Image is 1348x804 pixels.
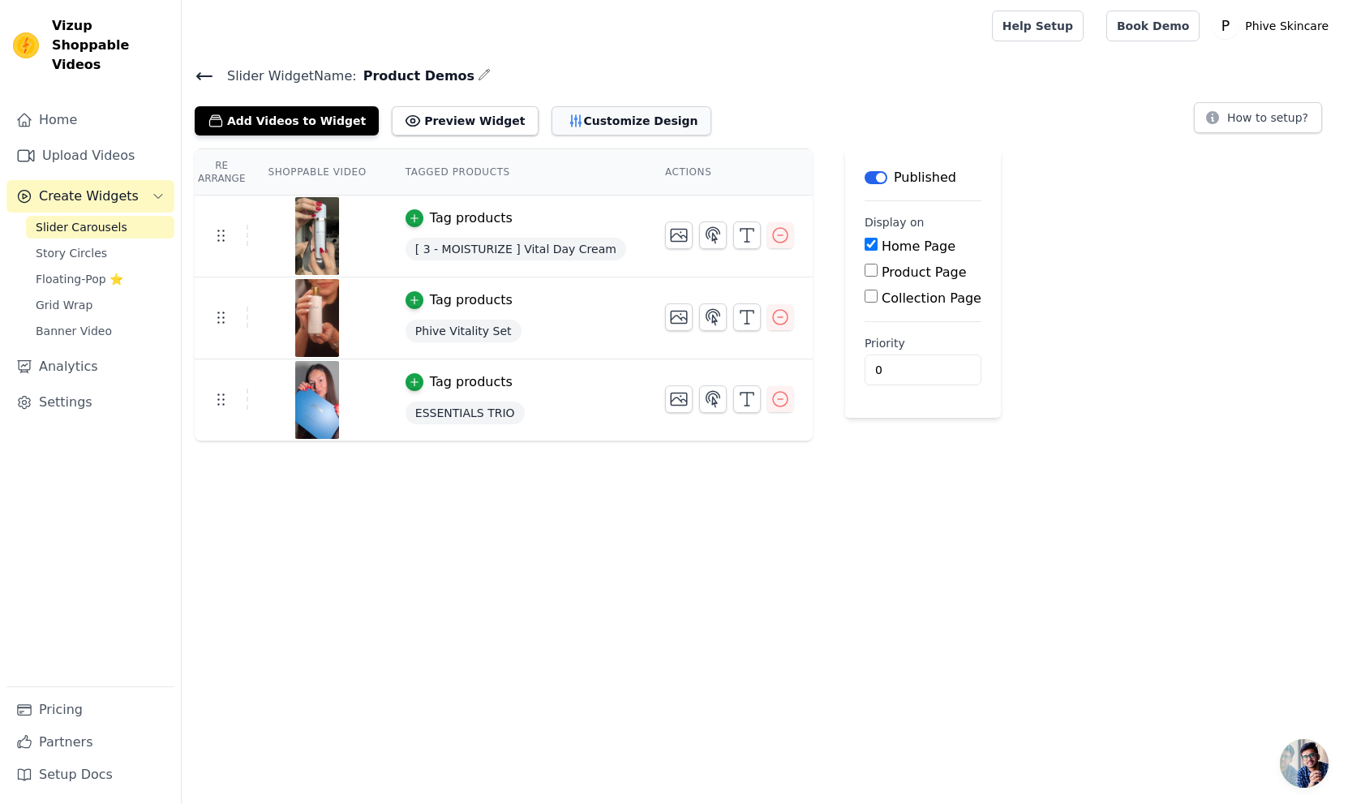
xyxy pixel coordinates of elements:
a: Partners [6,726,174,759]
p: Phive Skincare [1239,11,1335,41]
button: Change Thumbnail [665,303,693,331]
span: Product Demos [357,67,474,86]
a: How to setup? [1194,114,1322,129]
label: Home Page [882,239,955,254]
button: Tag products [406,290,513,310]
button: Tag products [406,372,513,392]
button: How to setup? [1194,102,1322,133]
span: Banner Video [36,323,112,339]
a: Banner Video [26,320,174,342]
button: Create Widgets [6,180,174,213]
a: Settings [6,386,174,419]
a: Grid Wrap [26,294,174,316]
img: vizup-images-f601.jpg [294,361,340,439]
th: Tagged Products [386,149,646,196]
p: Published [894,168,956,187]
span: Slider Widget Name: [214,67,357,86]
label: Priority [865,335,981,351]
label: Product Page [882,264,967,280]
a: Open chat [1280,739,1329,788]
div: Tag products [430,290,513,310]
span: ESSENTIALS TRIO [406,402,525,424]
span: Slider Carousels [36,219,127,235]
th: Actions [646,149,813,196]
div: Tag products [430,209,513,228]
button: Tag products [406,209,513,228]
span: Story Circles [36,245,107,261]
span: Phive Vitality Set [406,320,522,342]
div: Edit Name [478,65,491,87]
img: vizup-images-605d.jpg [294,197,340,275]
text: P [1221,18,1230,34]
a: Help Setup [992,11,1084,41]
button: Change Thumbnail [665,221,693,249]
a: Setup Docs [6,759,174,791]
button: Add Videos to Widget [195,106,379,135]
a: Story Circles [26,242,174,264]
a: Analytics [6,350,174,383]
span: Create Widgets [39,187,139,206]
span: Grid Wrap [36,297,92,313]
div: Tag products [430,372,513,392]
img: vizup-images-7ae3.jpg [294,279,340,357]
img: Vizup [13,32,39,58]
button: Change Thumbnail [665,385,693,413]
th: Shoppable Video [248,149,385,196]
span: [ 3 - MOISTURIZE ] Vital Day Cream [406,238,626,260]
a: Book Demo [1106,11,1200,41]
a: Slider Carousels [26,216,174,239]
a: Pricing [6,694,174,726]
span: Floating-Pop ⭐ [36,271,123,287]
th: Re Arrange [195,149,248,196]
button: Preview Widget [392,106,538,135]
button: Customize Design [552,106,711,135]
button: P Phive Skincare [1213,11,1335,41]
a: Home [6,104,174,136]
a: Floating-Pop ⭐ [26,268,174,290]
a: Upload Videos [6,140,174,172]
span: Vizup Shoppable Videos [52,16,168,75]
legend: Display on [865,214,925,230]
label: Collection Page [882,290,981,306]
